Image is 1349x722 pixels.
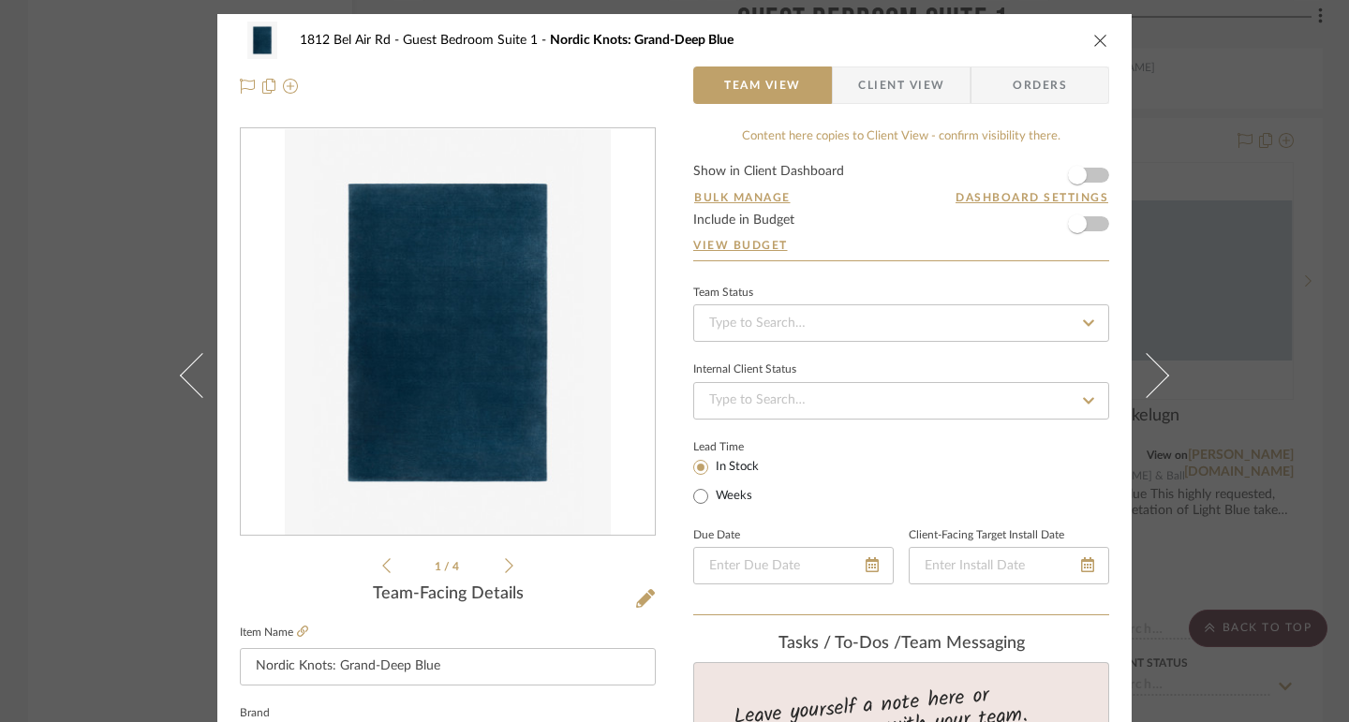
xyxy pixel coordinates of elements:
[693,455,790,508] mat-radio-group: Select item type
[444,561,452,572] span: /
[693,288,753,298] div: Team Status
[240,22,285,59] img: a18fdab7-c9aa-41b0-9feb-037d2987d35c_48x40.jpg
[693,634,1109,655] div: team Messaging
[435,561,444,572] span: 1
[693,382,1109,420] input: Type to Search…
[241,129,655,536] div: 0
[403,34,550,47] span: Guest Bedroom Suite 1
[1092,32,1109,49] button: close
[724,66,801,104] span: Team View
[955,189,1109,206] button: Dashboard Settings
[285,129,610,536] img: a18fdab7-c9aa-41b0-9feb-037d2987d35c_436x436.jpg
[550,34,734,47] span: Nordic Knots: Grand-Deep Blue
[240,709,270,718] label: Brand
[693,127,1109,146] div: Content here copies to Client View - confirm visibility there.
[693,547,894,584] input: Enter Due Date
[693,238,1109,253] a: View Budget
[992,66,1088,104] span: Orders
[693,438,790,455] label: Lead Time
[778,635,901,652] span: Tasks / To-Dos /
[693,189,792,206] button: Bulk Manage
[240,648,656,685] input: Enter Item Name
[300,34,403,47] span: 1812 Bel Air Rd
[452,561,462,572] span: 4
[712,488,752,505] label: Weeks
[712,459,759,476] label: In Stock
[909,547,1109,584] input: Enter Install Date
[240,584,656,605] div: Team-Facing Details
[240,625,308,641] label: Item Name
[909,531,1064,540] label: Client-Facing Target Install Date
[693,531,740,540] label: Due Date
[693,365,796,375] div: Internal Client Status
[693,304,1109,342] input: Type to Search…
[858,66,944,104] span: Client View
